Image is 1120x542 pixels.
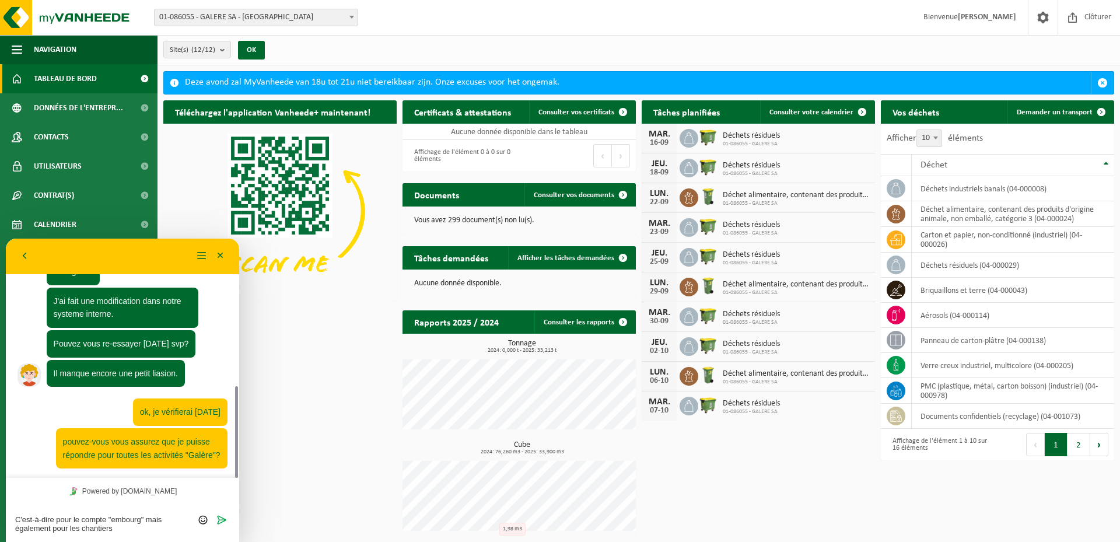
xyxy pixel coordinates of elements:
label: Afficher éléments [887,134,983,143]
div: 23-09 [647,228,671,236]
a: Consulter vos certificats [529,100,635,124]
span: Consulter votre calendrier [769,109,853,116]
h2: Téléchargez l'application Vanheede+ maintenant! [163,100,382,123]
span: Déchet [921,160,947,170]
td: aérosols (04-000114) [912,303,1114,328]
a: Consulter les rapports [534,310,635,334]
span: Déchet alimentaire, contenant des produits d'origine animale, non emballé, catég... [723,280,869,289]
p: Aucune donnée disponible. [414,279,624,288]
img: Download de VHEPlus App [163,124,397,299]
a: Demander un transport [1007,100,1113,124]
img: WB-1100-HPE-GN-50 [698,127,718,147]
span: Déchets résiduels [723,250,780,260]
span: 01-086055 - GALERE SA - EMBOURG [155,9,358,26]
span: 10 [917,130,942,146]
h2: Certificats & attestations [402,100,523,123]
div: 22-09 [647,198,671,207]
span: 01-086055 - GALERE SA [723,319,780,326]
span: Contrat(s) [34,181,74,210]
img: WB-1100-HPE-GN-50 [698,246,718,266]
div: 1,98 m3 [499,523,526,536]
span: Déchets résiduels [723,161,780,170]
button: Previous [593,144,612,167]
img: WB-0140-HPE-GN-50 [698,276,718,296]
span: Tableau de bord [34,64,97,93]
span: Consulter vos documents [534,191,614,199]
span: Déchet alimentaire, contenant des produits d'origine animale, non emballé, catég... [723,191,869,200]
button: Emoji invoeren [188,275,205,287]
div: 07-10 [647,407,671,415]
div: JEU. [647,249,671,258]
div: JEU. [647,159,671,169]
div: LUN. [647,189,671,198]
span: Navigation [34,35,76,64]
div: 02-10 [647,347,671,355]
span: Déchets résiduels [723,221,780,230]
div: MAR. [647,130,671,139]
span: Déchets résiduels [723,399,780,408]
button: 2 [1067,433,1090,456]
span: Afficher les tâches demandées [517,254,614,262]
button: Next [1090,433,1108,456]
span: Déchet alimentaire, contenant des produits d'origine animale, non emballé, catég... [723,369,869,379]
td: briquaillons et terre (04-000043) [912,278,1114,303]
img: WB-1100-HPE-GN-50 [698,157,718,177]
td: panneau de carton-plâtre (04-000138) [912,328,1114,353]
count: (12/12) [191,46,215,54]
div: MAR. [647,219,671,228]
div: MAR. [647,308,671,317]
td: Aucune donnée disponible dans le tableau [402,124,636,140]
td: déchets industriels banals (04-000008) [912,176,1114,201]
div: Affichage de l'élément 1 à 10 sur 16 éléments [887,432,992,457]
span: 2024: 76,260 m3 - 2025: 33,900 m3 [408,449,636,455]
span: Contacts [34,123,69,152]
a: Consulter vos documents [524,183,635,207]
td: déchet alimentaire, contenant des produits d'origine animale, non emballé, catégorie 3 (04-000024) [912,201,1114,227]
span: Utilisateurs [34,152,82,181]
span: Déchets résiduels [723,310,780,319]
img: WB-0140-HPE-GN-50 [698,365,718,385]
span: 01-086055 - GALERE SA [723,230,780,237]
span: 2024: 0,000 t - 2025: 33,213 t [408,348,636,354]
div: LUN. [647,278,671,288]
img: Tawky_16x16.svg [64,249,72,257]
div: Group of buttons [188,275,205,287]
span: Calendrier [34,210,76,239]
span: 10 [916,130,942,147]
span: Déchets résiduels [723,131,780,141]
div: 06-10 [647,377,671,385]
span: Données de l'entrepr... [34,93,123,123]
div: JEU. [647,338,671,347]
img: WB-1100-HPE-GN-50 [698,335,718,355]
div: 25-09 [647,258,671,266]
div: 30-09 [647,317,671,326]
div: Affichage de l'élément 0 à 0 sur 0 éléments [408,143,513,169]
img: WB-0140-HPE-GN-50 [698,187,718,207]
button: Previous [1026,433,1045,456]
button: 1 [1045,433,1067,456]
h2: Vos déchets [881,100,951,123]
span: Site(s) [170,41,215,59]
button: Site(s)(12/12) [163,41,231,58]
div: 29-09 [647,288,671,296]
div: LUN. [647,368,671,377]
a: Afficher les tâches demandées [508,246,635,270]
span: 01-086055 - GALERE SA [723,170,780,177]
td: PMC (plastique, métal, carton boisson) (industriel) (04-000978) [912,378,1114,404]
span: 01-086055 - GALERE SA [723,349,780,356]
h3: Cube [408,441,636,455]
h3: Tonnage [408,340,636,354]
a: Consulter votre calendrier [760,100,874,124]
td: carton et papier, non-conditionné (industriel) (04-000026) [912,227,1114,253]
span: 01-086055 - GALERE SA [723,200,869,207]
span: 01-086055 - GALERE SA [723,289,869,296]
h2: Rapports 2025 / 2024 [402,310,510,333]
span: Consulter vos certificats [538,109,614,116]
